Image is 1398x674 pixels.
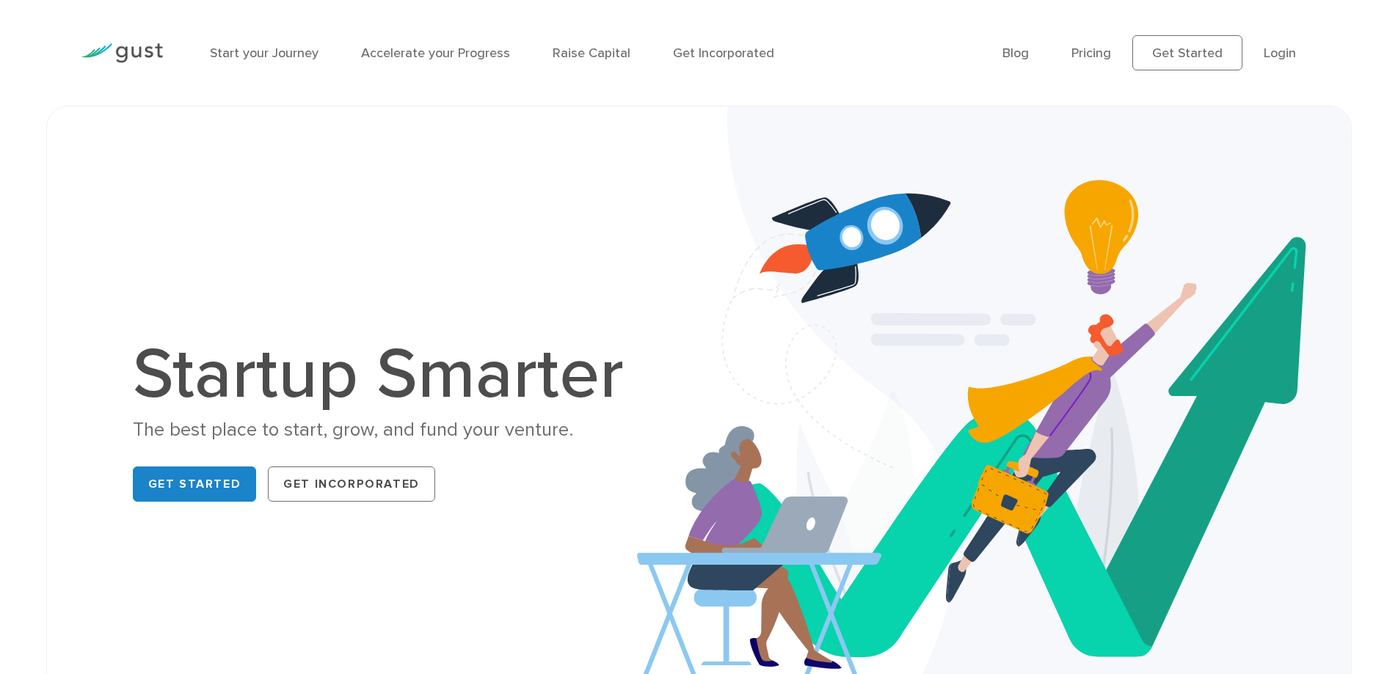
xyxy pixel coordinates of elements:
[1264,45,1296,61] a: Login
[133,466,257,502] a: Get Started
[1071,45,1111,61] a: Pricing
[81,43,163,63] img: Gust Logo
[210,45,318,61] a: Start your Journey
[133,417,639,443] div: The best place to start, grow, and fund your venture.
[1002,45,1029,61] a: Blog
[1132,35,1242,70] a: Get Started
[361,45,510,61] a: Accelerate your Progress
[553,45,630,61] a: Raise Capital
[268,466,435,502] a: Get Incorporated
[133,340,639,410] h1: Startup Smarter
[673,45,774,61] a: Get Incorporated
